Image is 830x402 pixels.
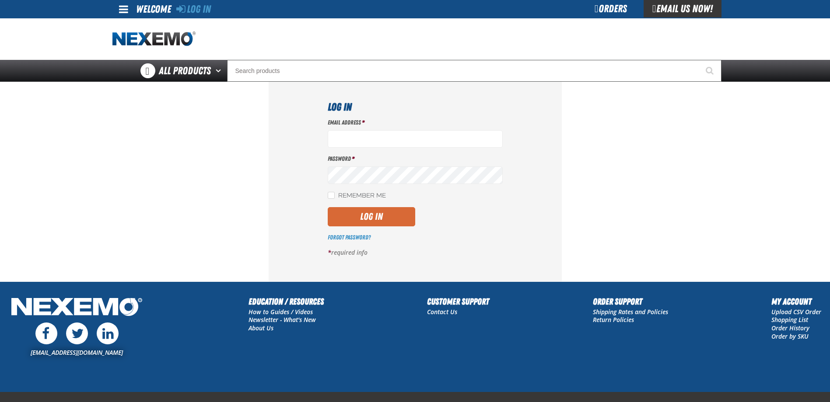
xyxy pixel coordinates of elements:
[112,31,196,47] img: Nexemo logo
[9,295,145,321] img: Nexemo Logo
[328,192,335,199] input: Remember Me
[700,60,721,82] button: Start Searching
[176,3,211,15] a: Log In
[249,324,273,332] a: About Us
[771,324,809,332] a: Order History
[249,315,316,324] a: Newsletter - What's New
[427,295,489,308] h2: Customer Support
[227,60,721,82] input: Search
[593,308,668,316] a: Shipping Rates and Policies
[159,63,211,79] span: All Products
[771,295,821,308] h2: My Account
[112,31,196,47] a: Home
[328,155,503,163] label: Password
[593,315,634,324] a: Return Policies
[328,192,386,200] label: Remember Me
[249,295,324,308] h2: Education / Resources
[213,60,227,82] button: Open All Products pages
[328,118,503,127] label: Email Address
[427,308,457,316] a: Contact Us
[328,249,503,257] p: required info
[771,315,808,324] a: Shopping List
[31,348,123,357] a: [EMAIL_ADDRESS][DOMAIN_NAME]
[328,99,503,115] h1: Log In
[771,332,809,340] a: Order by SKU
[593,295,668,308] h2: Order Support
[249,308,313,316] a: How to Guides / Videos
[328,207,415,226] button: Log In
[328,234,371,241] a: Forgot Password?
[771,308,821,316] a: Upload CSV Order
